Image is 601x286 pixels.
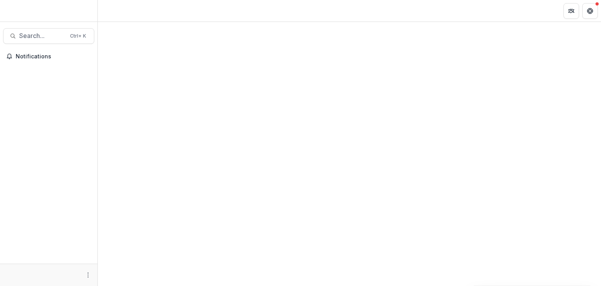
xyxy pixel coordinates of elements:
button: Partners [563,3,579,19]
div: Ctrl + K [68,32,88,40]
button: Get Help [582,3,598,19]
span: Notifications [16,53,91,60]
button: More [83,270,93,280]
button: Search... [3,28,94,44]
button: Notifications [3,50,94,63]
span: Search... [19,32,65,40]
nav: breadcrumb [101,5,134,16]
